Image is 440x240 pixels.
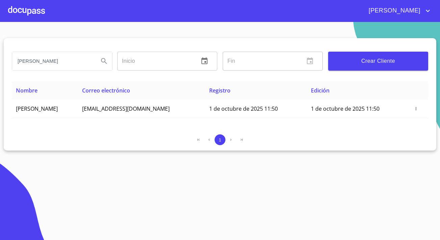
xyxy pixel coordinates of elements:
[12,52,93,70] input: search
[209,105,278,112] span: 1 de octubre de 2025 11:50
[364,5,432,16] button: account of current user
[96,53,112,69] button: Search
[16,87,38,94] span: Nombre
[82,105,170,112] span: [EMAIL_ADDRESS][DOMAIN_NAME]
[16,105,58,112] span: [PERSON_NAME]
[334,56,423,66] span: Crear Cliente
[82,87,130,94] span: Correo electrónico
[311,105,380,112] span: 1 de octubre de 2025 11:50
[328,52,428,71] button: Crear Cliente
[209,87,230,94] span: Registro
[215,134,225,145] button: 1
[219,137,221,142] span: 1
[364,5,424,16] span: [PERSON_NAME]
[311,87,329,94] span: Edición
